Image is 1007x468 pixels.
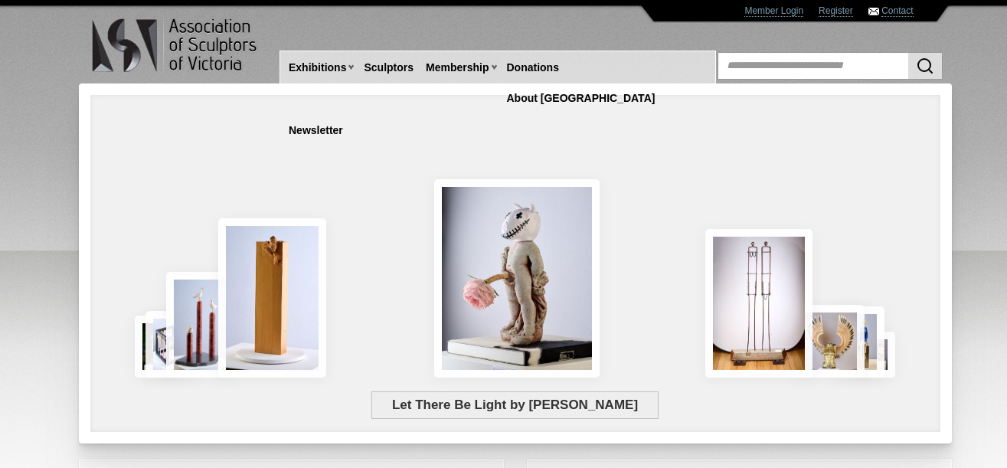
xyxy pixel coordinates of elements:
a: Exhibitions [283,54,352,82]
a: Membership [420,54,495,82]
a: Sculptors [358,54,420,82]
img: Let There Be Light [434,179,600,378]
a: Member Login [744,5,803,17]
img: Search [916,57,934,75]
a: Donations [501,54,565,82]
img: logo.png [91,15,260,76]
span: Let There Be Light by [PERSON_NAME] [371,391,658,419]
img: Lorica Plumata (Chrysus) [795,305,865,378]
a: Contact [881,5,913,17]
img: Little Frog. Big Climb [218,218,327,378]
a: Newsletter [283,116,349,145]
a: About [GEOGRAPHIC_DATA] [501,84,662,113]
img: Swingers [705,229,813,378]
a: Register [819,5,853,17]
img: Contact ASV [868,8,879,15]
